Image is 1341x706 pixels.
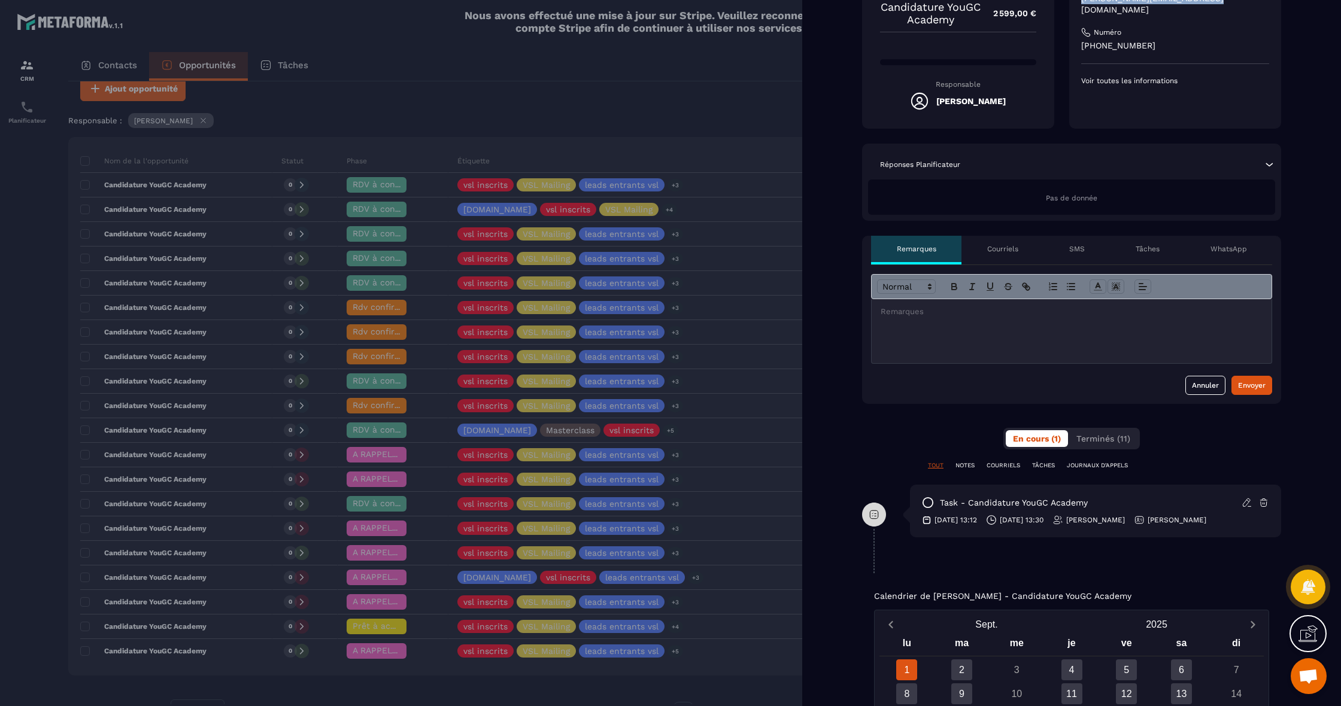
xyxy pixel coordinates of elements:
[1081,40,1269,51] p: [PHONE_NUMBER]
[987,461,1020,470] p: COURRIELS
[928,461,943,470] p: TOUT
[1226,659,1247,680] div: 7
[1242,616,1264,632] button: Next month
[880,160,960,169] p: Réponses Planificateur
[1061,659,1082,680] div: 4
[935,635,990,656] div: ma
[880,1,981,26] p: Candidature YouGC Academy
[940,497,1088,509] p: task - Candidature YouGC Academy
[1006,683,1027,704] div: 10
[1069,244,1085,254] p: SMS
[879,616,902,632] button: Previous month
[1076,434,1130,443] span: Terminés (11)
[1044,635,1099,656] div: je
[897,244,936,254] p: Remarques
[987,244,1018,254] p: Courriels
[935,515,977,525] p: [DATE] 13:12
[1094,28,1121,37] p: Numéro
[874,591,1131,601] p: Calendrier de [PERSON_NAME] - Candidature YouGC Academy
[951,659,972,680] div: 2
[896,683,917,704] div: 8
[1032,461,1055,470] p: TÂCHES
[1000,515,1043,525] p: [DATE] 13:30
[1081,76,1269,86] p: Voir toutes les informations
[981,2,1036,25] p: 2 599,00 €
[1185,376,1225,395] button: Annuler
[1136,244,1160,254] p: Tâches
[1116,659,1137,680] div: 5
[879,635,935,656] div: lu
[1061,683,1082,704] div: 11
[896,659,917,680] div: 1
[1291,658,1327,694] a: Ouvrir le chat
[1046,194,1097,202] span: Pas de donnée
[1067,461,1128,470] p: JOURNAUX D'APPELS
[1171,659,1192,680] div: 6
[1013,434,1061,443] span: En cours (1)
[989,635,1044,656] div: me
[880,80,1036,89] p: Responsable
[1069,430,1137,447] button: Terminés (11)
[1210,244,1247,254] p: WhatsApp
[1066,515,1125,525] p: [PERSON_NAME]
[1171,683,1192,704] div: 13
[955,461,975,470] p: NOTES
[1148,515,1206,525] p: [PERSON_NAME]
[1154,635,1209,656] div: sa
[1231,376,1272,395] button: Envoyer
[1238,379,1266,391] div: Envoyer
[1072,614,1242,635] button: Open years overlay
[951,683,972,704] div: 9
[1006,659,1027,680] div: 3
[1099,635,1154,656] div: ve
[1006,430,1068,447] button: En cours (1)
[1116,683,1137,704] div: 12
[1209,635,1264,656] div: di
[936,96,1006,106] h5: [PERSON_NAME]
[902,614,1072,635] button: Open months overlay
[1226,683,1247,704] div: 14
